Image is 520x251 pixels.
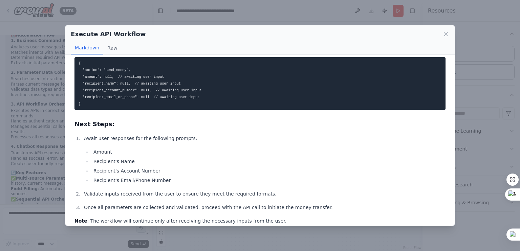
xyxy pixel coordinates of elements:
h3: Next Steps: [74,119,446,129]
li: Amount [91,148,446,156]
li: Recipient's Email/Phone Number [91,176,446,184]
h2: Execute API Workflow [71,29,146,39]
p: Await user responses for the following prompts: [84,134,446,142]
button: Raw [103,42,121,54]
strong: Note [74,218,87,224]
p: Once all parameters are collected and validated, proceed with the API call to initiate the money ... [84,203,446,211]
li: Recipient's Name [91,157,446,165]
li: Recipient's Account Number [91,167,446,175]
p: Validate inputs received from the user to ensure they meet the required formats. [84,190,446,198]
p: : The workflow will continue only after receiving the necessary inputs from the user. [74,217,446,225]
code: { "action": "send_money", "amount": null, // awaiting user input "recipient_name": null, // await... [79,61,201,106]
button: Markdown [71,42,103,54]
